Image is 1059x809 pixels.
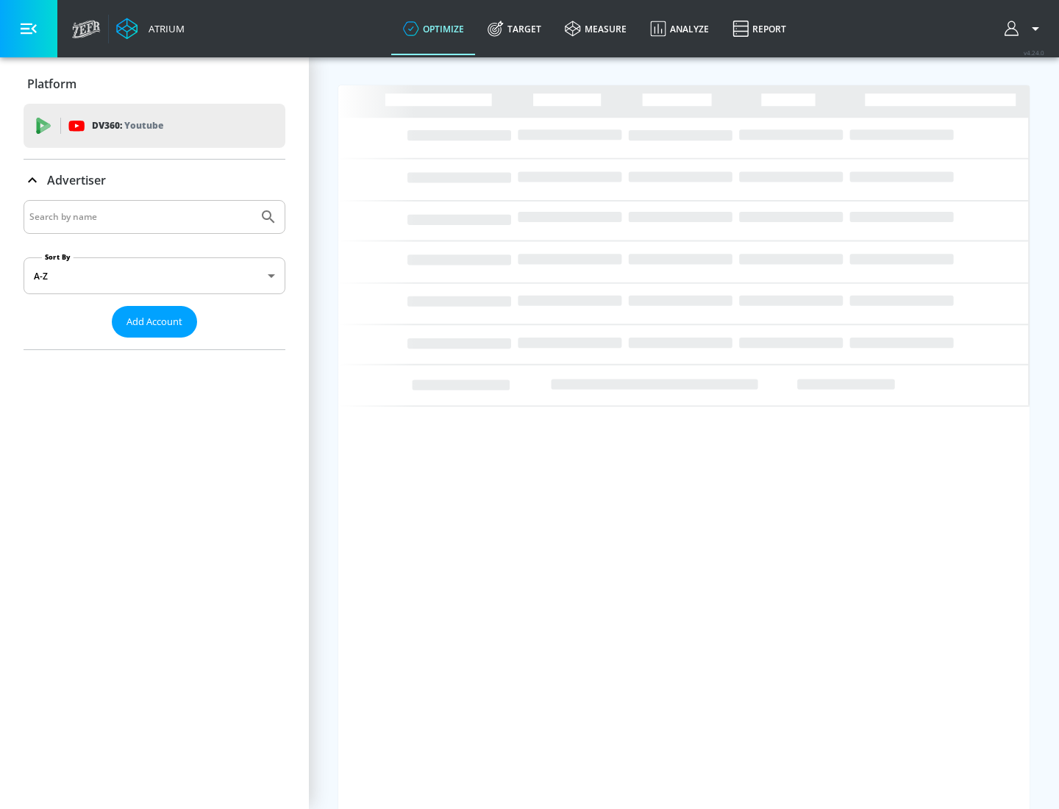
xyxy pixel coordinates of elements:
a: Atrium [116,18,185,40]
label: Sort By [42,252,74,262]
a: Report [721,2,798,55]
p: DV360: [92,118,163,134]
div: A-Z [24,257,285,294]
nav: list of Advertiser [24,338,285,349]
span: Add Account [126,313,182,330]
div: Platform [24,63,285,104]
div: Advertiser [24,200,285,349]
div: DV360: Youtube [24,104,285,148]
div: Atrium [143,22,185,35]
input: Search by name [29,207,252,227]
div: Advertiser [24,160,285,201]
p: Platform [27,76,76,92]
p: Advertiser [47,172,106,188]
p: Youtube [124,118,163,133]
a: optimize [391,2,476,55]
span: v 4.24.0 [1024,49,1044,57]
a: Analyze [638,2,721,55]
a: Target [476,2,553,55]
button: Add Account [112,306,197,338]
a: measure [553,2,638,55]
